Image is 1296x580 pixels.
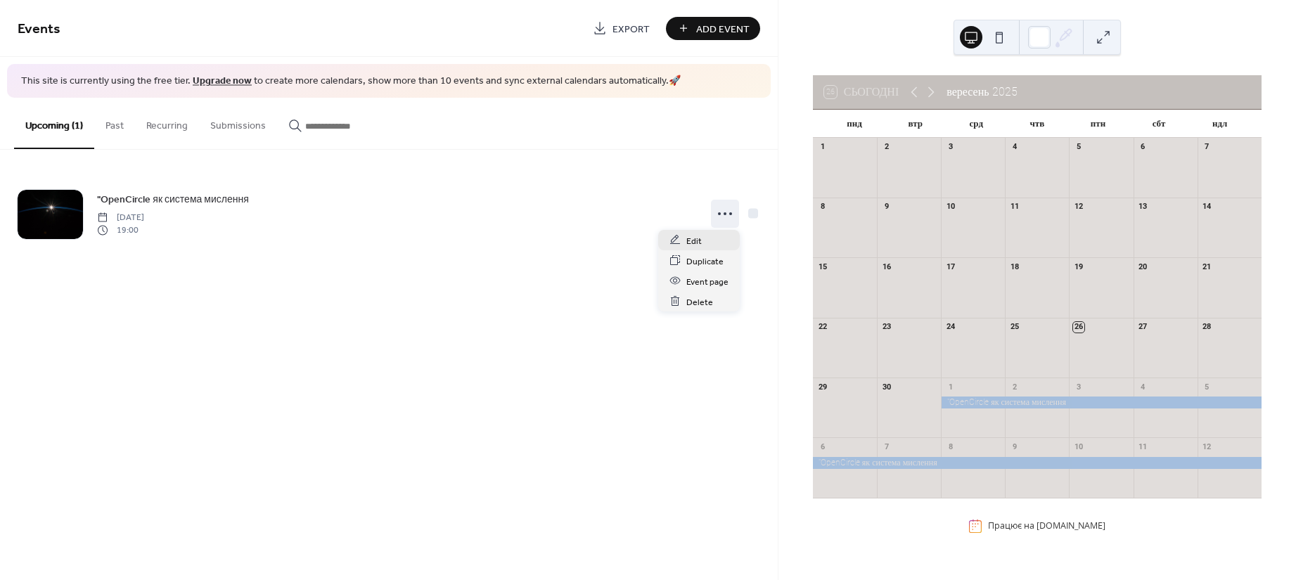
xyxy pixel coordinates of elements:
[817,262,828,272] div: 15
[612,22,650,37] span: Export
[945,382,956,392] div: 1
[824,110,885,138] div: пнд
[1202,142,1212,153] div: 7
[1073,142,1084,153] div: 5
[1138,142,1148,153] div: 6
[97,192,248,207] span: "OpenCircle як система мислення
[881,142,892,153] div: 2
[1202,442,1212,452] div: 12
[199,98,277,148] button: Submissions
[97,191,248,207] a: "OpenCircle як система мислення
[18,15,60,43] span: Events
[885,110,946,138] div: втр
[813,457,1262,469] div: "OpenCircle як система мислення
[1138,322,1148,333] div: 27
[1202,322,1212,333] div: 28
[988,520,1105,532] div: Працює на
[945,262,956,272] div: 17
[946,110,1007,138] div: срд
[1073,202,1084,212] div: 12
[1009,442,1020,452] div: 9
[14,98,94,149] button: Upcoming (1)
[947,84,1017,101] div: вересень 2025
[817,322,828,333] div: 22
[686,233,702,248] span: Edit
[945,142,956,153] div: 3
[21,75,681,89] span: This site is currently using the free tier. to create more calendars, show more than 10 events an...
[1129,110,1190,138] div: сбт
[1009,322,1020,333] div: 25
[582,17,660,40] a: Export
[686,295,713,309] span: Delete
[686,274,729,289] span: Event page
[193,72,252,91] a: Upgrade now
[1138,262,1148,272] div: 20
[1073,262,1084,272] div: 19
[1073,322,1084,333] div: 26
[817,202,828,212] div: 8
[881,322,892,333] div: 23
[817,382,828,392] div: 29
[1202,202,1212,212] div: 14
[1009,382,1020,392] div: 2
[696,22,750,37] span: Add Event
[945,202,956,212] div: 10
[881,262,892,272] div: 16
[1007,110,1068,138] div: чтв
[1037,520,1105,532] a: [DOMAIN_NAME]
[881,442,892,452] div: 7
[1067,110,1129,138] div: птн
[1138,382,1148,392] div: 4
[97,211,144,224] span: [DATE]
[666,17,760,40] button: Add Event
[1138,442,1148,452] div: 11
[945,322,956,333] div: 24
[945,442,956,452] div: 8
[97,224,144,237] span: 19:00
[1202,382,1212,392] div: 5
[135,98,199,148] button: Recurring
[1073,442,1084,452] div: 10
[1202,262,1212,272] div: 21
[686,254,724,269] span: Duplicate
[941,397,1262,408] div: "OpenCircle як система мислення
[1009,262,1020,272] div: 18
[881,202,892,212] div: 9
[1138,202,1148,212] div: 13
[1189,110,1250,138] div: ндл
[94,98,135,148] button: Past
[881,382,892,392] div: 30
[1073,382,1084,392] div: 3
[1009,142,1020,153] div: 4
[817,142,828,153] div: 1
[1009,202,1020,212] div: 11
[817,442,828,452] div: 6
